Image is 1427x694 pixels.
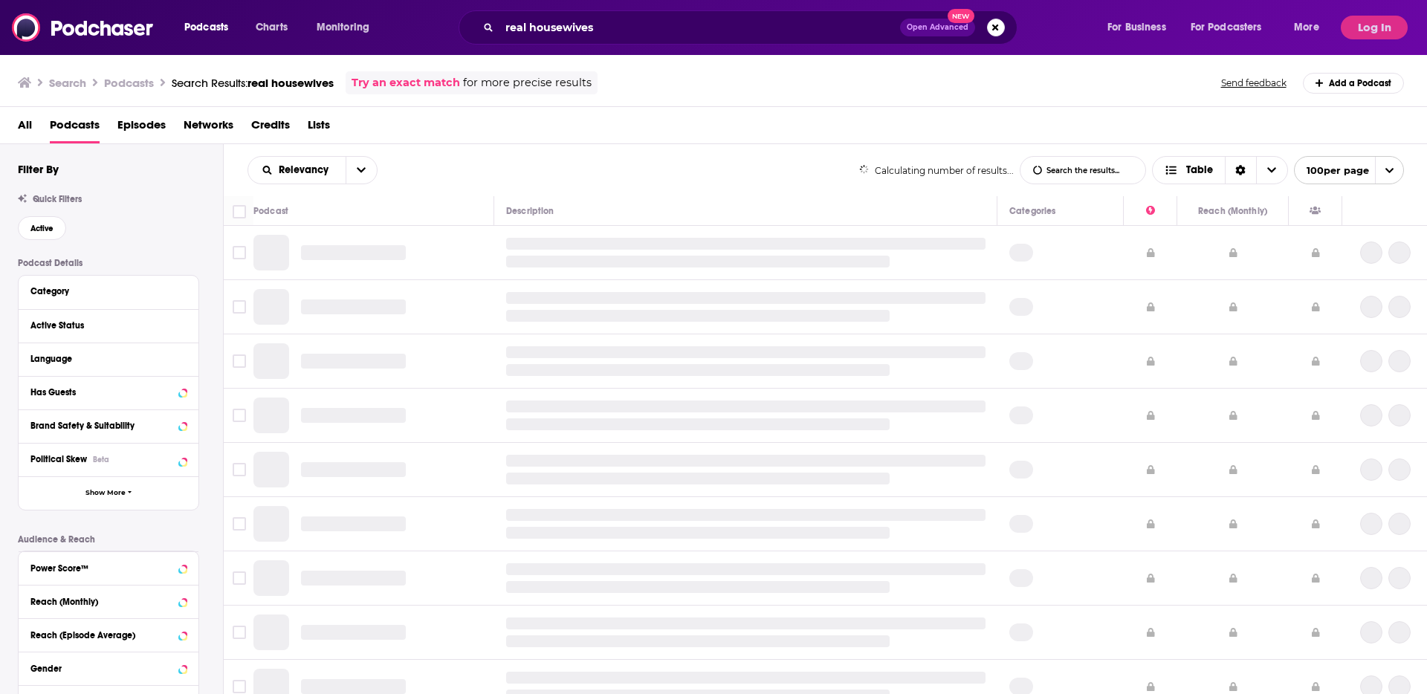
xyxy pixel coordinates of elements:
button: Language [30,349,187,368]
div: Has Guests [30,387,174,398]
span: Monitoring [317,17,369,38]
div: Podcast [253,202,288,220]
button: Send feedback [1217,77,1291,89]
div: Search Results: [172,76,334,90]
a: Episodes [117,113,166,143]
button: Log In [1341,16,1408,39]
div: Description [506,202,554,220]
span: Toggle select row [233,626,246,639]
a: Add a Podcast [1303,73,1405,94]
button: Reach (Episode Average) [30,625,187,643]
button: Brand Safety & Suitability [30,416,187,435]
a: Search Results:real housewives [172,76,334,90]
a: All [18,113,32,143]
span: Toggle select row [233,463,246,476]
span: Show More [85,489,126,497]
span: Podcasts [184,17,228,38]
button: Power Score™ [30,558,187,577]
span: Active [30,224,54,233]
img: Podchaser - Follow, Share and Rate Podcasts [12,13,155,42]
button: Has Guests [30,383,187,401]
button: open menu [306,16,389,39]
span: Political Skew [30,454,87,464]
span: Toggle select row [233,517,246,531]
span: New [948,9,974,23]
span: Table [1186,165,1213,175]
h2: Choose List sort [247,156,378,184]
a: Credits [251,113,290,143]
span: for more precise results [463,74,592,91]
div: Power Score [1146,202,1155,220]
div: Search podcasts, credits, & more... [473,10,1032,45]
button: open menu [248,165,346,175]
button: Active Status [30,316,187,334]
div: Has Guests [1310,202,1321,220]
span: Open Advanced [907,24,968,31]
a: Charts [246,16,297,39]
button: Choose View [1152,156,1288,184]
span: Toggle select row [233,571,246,585]
a: Try an exact match [352,74,460,91]
span: Quick Filters [33,194,82,204]
span: Toggle select row [233,300,246,314]
button: Category [30,282,187,300]
button: Open AdvancedNew [900,19,975,36]
button: Political SkewBeta [30,450,187,468]
button: open menu [1181,16,1284,39]
div: Power Score™ [30,563,174,574]
span: Toggle select row [233,409,246,422]
div: Gender [30,664,174,674]
input: Search podcasts, credits, & more... [499,16,900,39]
button: Gender [30,658,187,677]
span: Relevancy [279,165,334,175]
span: 100 per page [1295,159,1369,182]
h2: Filter By [18,162,59,176]
span: For Business [1107,17,1166,38]
button: Reach (Monthly) [30,591,187,610]
div: Categories [1009,202,1055,220]
a: Networks [184,113,233,143]
button: open menu [346,157,377,184]
div: Category [30,286,177,296]
div: Beta [93,455,109,464]
button: Show More [19,476,198,510]
p: Podcast Details [18,258,199,268]
p: Audience & Reach [18,534,199,545]
h3: Search [49,76,86,90]
span: Toggle select row [233,680,246,693]
div: Reach (Episode Average) [30,630,174,641]
span: real housewives [247,76,334,90]
div: Active Status [30,320,177,331]
span: More [1294,17,1319,38]
button: open menu [174,16,247,39]
div: Calculating number of results... [859,165,1015,176]
div: Reach (Monthly) [1198,202,1267,220]
button: Active [18,216,66,240]
div: Brand Safety & Suitability [30,421,174,431]
span: Toggle select row [233,246,246,259]
a: Podcasts [50,113,100,143]
span: Charts [256,17,288,38]
span: Toggle select row [233,354,246,368]
button: open menu [1294,156,1404,184]
div: Language [30,354,177,364]
span: For Podcasters [1191,17,1262,38]
div: Sort Direction [1225,157,1256,184]
a: Lists [308,113,330,143]
h3: Podcasts [104,76,154,90]
div: Reach (Monthly) [30,597,174,607]
button: open menu [1284,16,1338,39]
button: open menu [1097,16,1185,39]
